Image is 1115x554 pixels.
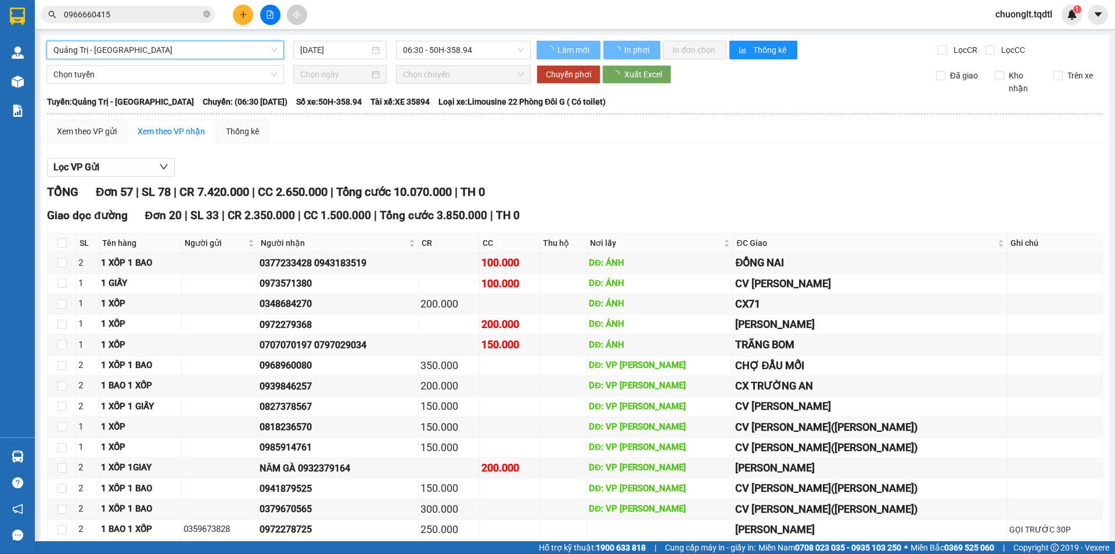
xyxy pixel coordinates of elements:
span: | [455,185,458,199]
span: Hỗ trợ kỹ thuật: [539,541,646,554]
span: plus [239,10,247,19]
div: 200.000 [481,460,538,476]
div: 1 XỐP [101,338,179,352]
span: CR 2.350.000 [228,209,295,222]
div: 0973571380 [260,276,416,291]
div: 150.000 [481,337,538,353]
button: bar-chartThống kê [729,41,797,59]
span: Người nhận [261,237,407,249]
span: Lọc VP Gửi [53,160,99,174]
span: Thống kê [753,44,788,56]
span: file-add [266,10,274,19]
span: CR 7.420.000 [179,185,249,199]
div: 2 [78,359,97,373]
div: 1 [78,420,97,434]
button: In phơi [603,41,660,59]
div: CX71 [735,296,1005,312]
div: 0827378567 [260,399,416,414]
span: Nơi lấy [590,237,721,249]
input: Chọn ngày [300,68,369,81]
div: 0359673828 [184,523,256,537]
span: DĐ: [10,60,27,73]
div: 1 XỐP 1 BAO [101,502,179,516]
div: Thống kê [226,125,259,138]
div: 1 XỐP 1 GIẤY [101,400,179,414]
div: TRÃNG BOM [735,337,1005,353]
div: DĐ: ÁNH [589,317,731,331]
div: DĐ: ÁNH [589,277,731,291]
div: DĐ: ÁNH [589,338,731,352]
div: VP An Sương [111,10,192,38]
span: 330 [27,54,56,74]
span: | [1003,541,1005,554]
th: Thu hộ [540,234,587,253]
div: 200.000 [420,296,477,312]
span: Chọn tuyến [53,66,277,83]
div: GỌI TRƯỚC 30P [1009,523,1100,536]
div: 2 [78,400,97,414]
th: CR [419,234,479,253]
span: search [48,10,56,19]
span: | [330,185,333,199]
span: ĐC Giao [736,237,995,249]
div: 100.000 [481,276,538,292]
div: 2 [78,502,97,516]
span: CC 1.500.000 [304,209,371,222]
strong: 0708 023 035 - 0935 103 250 [795,543,901,552]
span: In phơi [624,44,651,56]
div: [PERSON_NAME] [735,316,1005,333]
div: 1 XỐP [101,297,179,311]
span: | [490,209,493,222]
th: Tên hàng [99,234,182,253]
span: Xuất Excel [624,68,662,81]
div: 1 XỐP [101,317,179,331]
div: 0707070197 0797029034 [260,338,416,352]
div: 1 XỐP 1 BAO [101,256,179,270]
span: Đã giao [945,69,983,82]
div: 1 XỐP 1 BAO [101,359,179,373]
div: CV [PERSON_NAME]([PERSON_NAME]) [735,419,1005,435]
div: 2 [78,482,97,496]
span: | [654,541,656,554]
span: 1 [1075,5,1079,13]
div: 350.000 [420,358,477,374]
div: CHỢ ĐẦU MỐI [735,358,1005,374]
img: warehouse-icon [12,451,24,463]
div: CV [PERSON_NAME]([PERSON_NAME]) [735,480,1005,496]
button: Lọc VP Gửi [47,158,175,177]
span: Giao dọc đường [47,209,128,222]
div: 0379670565 [260,502,416,516]
div: 1 [78,338,97,352]
span: Lọc CC [997,44,1027,56]
div: 0962212508 [111,38,192,54]
div: DĐ: VP [PERSON_NAME] [589,379,731,393]
div: 1 GIẤY [101,277,179,291]
span: | [136,185,139,199]
span: ⚪️ [904,545,908,550]
div: 1 [78,277,97,291]
div: 1 [78,317,97,331]
b: Tuyến: Quảng Trị - [GEOGRAPHIC_DATA] [47,97,194,106]
span: | [252,185,255,199]
span: SL 78 [142,185,171,199]
span: Tài xế: XE 35894 [371,95,430,108]
div: 0942156559 [10,38,103,54]
button: Chuyển phơi [537,65,600,84]
img: logo-vxr [10,8,25,25]
div: 2 [78,379,97,393]
div: 2 [78,256,97,270]
span: | [374,209,377,222]
span: close-circle [203,9,210,20]
span: | [298,209,301,222]
div: Xem theo VP nhận [138,125,205,138]
span: Loại xe: Limousine 22 Phòng Đôi G ( Có toilet) [438,95,606,108]
div: 1 [78,297,97,311]
span: Cung cấp máy in - giấy in: [665,541,756,554]
div: 0985914761 [260,440,416,455]
div: 2 [78,523,97,537]
img: warehouse-icon [12,47,24,59]
div: DĐ: ÁNH [589,256,731,270]
div: 150.000 [420,480,477,496]
div: 1 XỐP 1GIAY [101,461,179,475]
span: | [185,209,188,222]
